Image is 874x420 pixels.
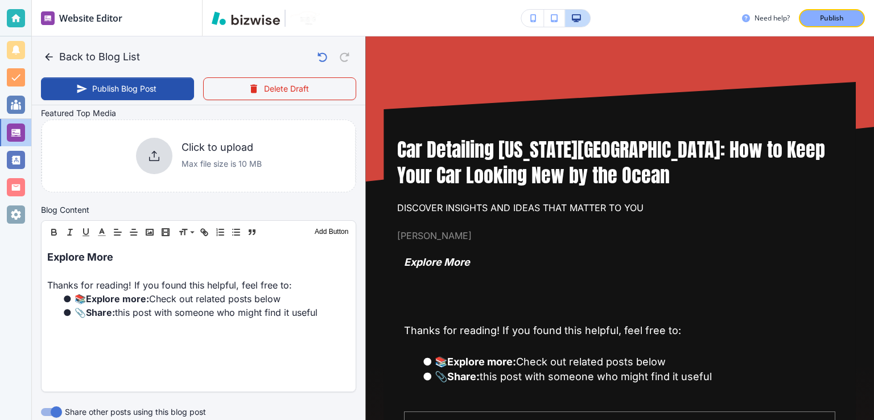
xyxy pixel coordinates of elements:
[182,158,262,170] p: Max file size is 10 MB
[65,406,206,418] span: Share other posts using this blog post
[397,137,842,188] h1: Car Detailing [US_STATE][GEOGRAPHIC_DATA]: How to Keep Your Car Looking New by the Ocean
[61,306,350,319] li: 📎 this post with someone who might find it useful
[447,356,516,368] strong: Explore more:
[397,228,842,243] span: [PERSON_NAME]
[755,13,790,23] h3: Need help?
[47,278,350,292] p: Thanks for reading! If you found this helpful, feel free to:
[61,292,350,306] li: 📚 Check out related posts below
[41,77,194,100] button: Publish Blog Post
[41,204,89,216] h2: Blog Content
[203,77,356,100] button: Delete Draft
[447,370,480,382] strong: Share:
[820,13,844,23] p: Publish
[86,293,149,304] strong: Explore more:
[212,11,280,25] img: Bizwise Logo
[182,141,262,154] h6: Click to upload
[419,355,835,369] li: 📚 Check out related posts below
[799,9,865,27] button: Publish
[41,108,356,192] div: Featured Top MediaClick to uploadMax file size is 10 MB
[86,307,115,318] strong: Share:
[290,11,321,25] img: Your Logo
[59,11,122,25] h2: Website Editor
[47,251,113,263] span: Explore More
[419,369,835,384] li: 📎 this post with someone who might find it useful
[312,225,351,239] button: Add Button
[404,320,835,341] p: Thanks for reading! If you found this helpful, feel free to:
[397,201,842,215] p: Discover insights and ideas that matter to you
[41,11,55,25] img: editor icon
[404,256,470,268] span: Explore More
[41,46,145,68] button: Back to Blog List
